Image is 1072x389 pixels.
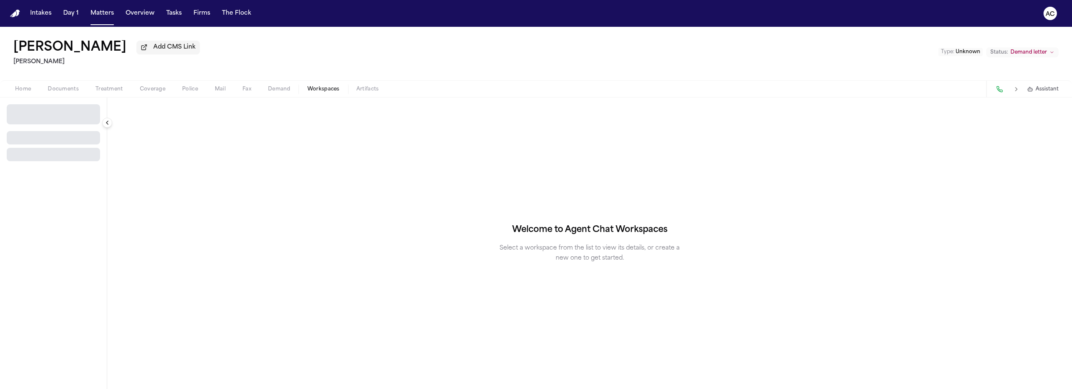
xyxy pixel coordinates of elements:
[986,47,1059,57] button: Change status from Demand letter
[137,41,200,54] button: Add CMS Link
[268,86,291,93] span: Demand
[190,6,214,21] button: Firms
[307,86,340,93] span: Workspaces
[938,48,983,56] button: Edit Type: Unknown
[182,86,198,93] span: Police
[994,83,1005,95] button: Make a Call
[219,6,255,21] button: The Flock
[990,49,1008,56] span: Status:
[140,86,165,93] span: Coverage
[60,6,82,21] button: Day 1
[13,57,200,67] h2: [PERSON_NAME]
[10,10,20,18] img: Finch Logo
[102,118,112,128] button: Collapse sidebar
[956,49,980,54] span: Unknown
[87,6,117,21] button: Matters
[496,243,683,263] p: Select a workspace from the list to view its details, or create a new one to get started.
[10,10,20,18] a: Home
[15,86,31,93] span: Home
[242,86,251,93] span: Fax
[356,86,379,93] span: Artifacts
[1036,86,1059,93] span: Assistant
[215,86,226,93] span: Mail
[13,40,126,55] h1: [PERSON_NAME]
[48,86,79,93] span: Documents
[512,223,667,237] h2: Welcome to Agent Chat Workspaces
[1027,86,1059,93] button: Assistant
[1010,49,1047,56] span: Demand letter
[122,6,158,21] button: Overview
[13,40,126,55] button: Edit matter name
[163,6,185,21] button: Tasks
[95,86,123,93] span: Treatment
[153,43,196,52] span: Add CMS Link
[27,6,55,21] button: Intakes
[941,49,954,54] span: Type :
